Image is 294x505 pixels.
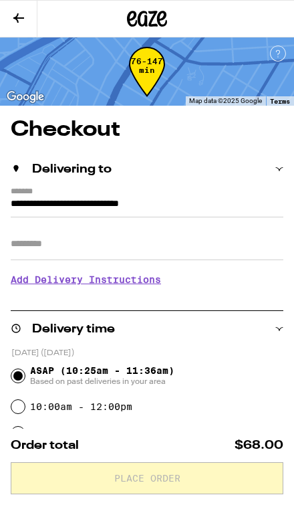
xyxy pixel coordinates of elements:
[270,97,290,105] a: Terms
[235,439,283,451] span: $68.00
[32,163,112,175] h2: Delivering to
[3,88,47,106] a: Open this area in Google Maps (opens a new window)
[129,57,165,107] div: 76-147 min
[189,97,262,104] span: Map data ©2025 Google
[32,323,115,335] h2: Delivery time
[30,401,132,412] label: 10:00am - 12:00pm
[11,119,283,140] h1: Checkout
[114,474,180,483] span: Place Order
[3,88,47,106] img: Google
[11,348,283,359] p: [DATE] ([DATE])
[11,462,283,494] button: Place Order
[30,365,174,387] span: ASAP (10:25am - 11:36am)
[11,264,283,295] h3: Add Delivery Instructions
[11,439,79,451] span: Order total
[30,376,174,387] span: Based on past deliveries in your area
